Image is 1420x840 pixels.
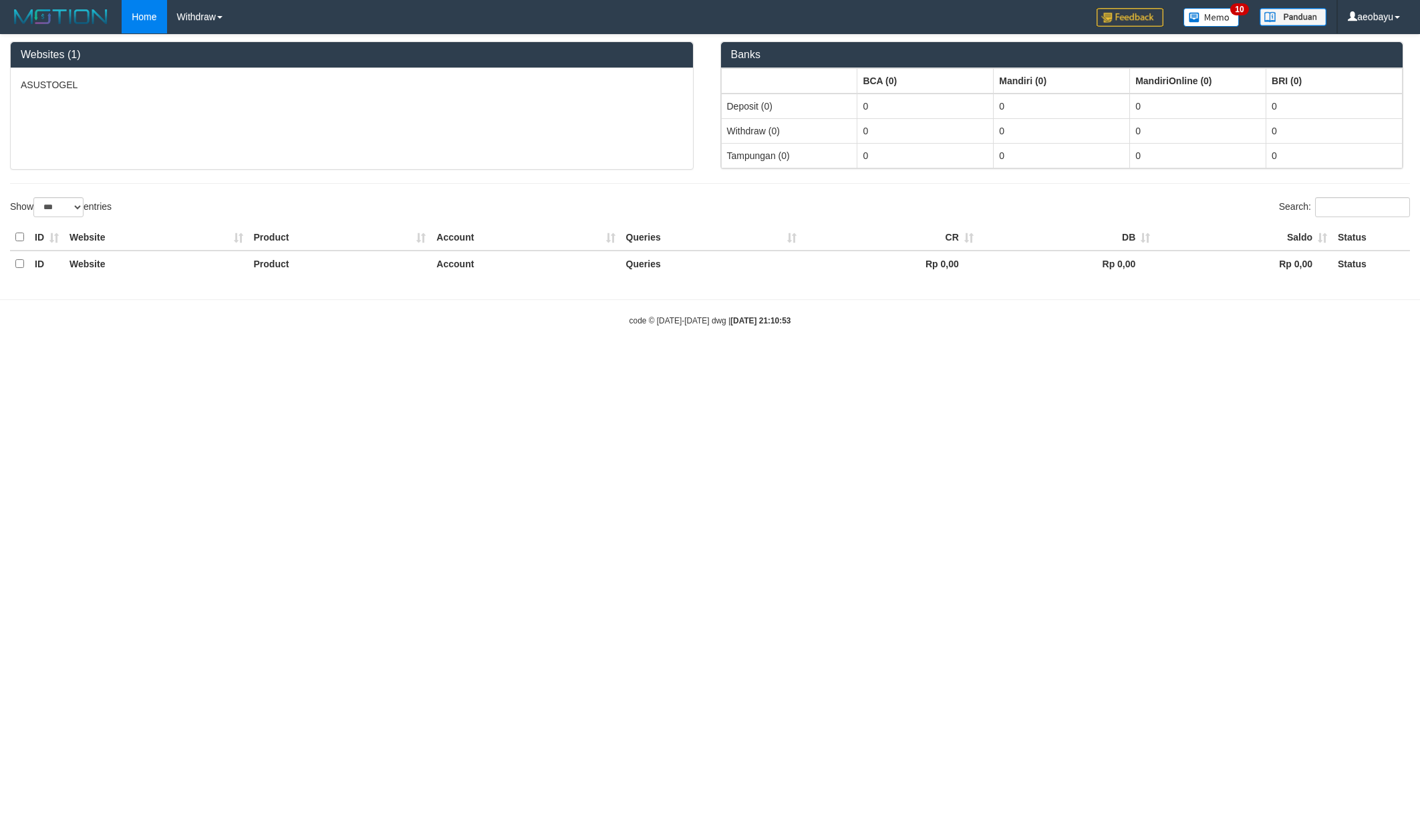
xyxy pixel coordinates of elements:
[1332,251,1410,277] th: Status
[10,7,112,27] img: MOTION_logo.png
[249,225,432,251] th: Product
[857,68,994,94] th: Group: activate to sort column ascending
[1266,118,1403,143] td: 0
[1155,251,1332,277] th: Rp 0,00
[1315,197,1410,217] input: Search:
[857,94,994,119] td: 0
[1130,118,1266,143] td: 0
[979,251,1156,277] th: Rp 0,00
[802,225,979,251] th: CR
[33,197,84,217] select: Showentries
[1332,225,1410,251] th: Status
[1183,8,1240,27] img: Button%20Memo.svg
[857,118,994,143] td: 0
[621,251,803,277] th: Queries
[21,78,683,92] p: ASUSTOGEL
[1266,143,1403,168] td: 0
[431,225,620,251] th: Account
[994,118,1130,143] td: 0
[994,143,1130,168] td: 0
[721,143,857,168] td: Tampungan (0)
[994,94,1130,119] td: 0
[1260,8,1326,26] img: panduan.png
[1097,8,1163,27] img: Feedback.jpg
[1266,94,1403,119] td: 0
[64,225,249,251] th: Website
[979,225,1156,251] th: DB
[1155,225,1332,251] th: Saldo
[29,251,64,277] th: ID
[629,316,791,325] small: code © [DATE]-[DATE] dwg |
[1230,3,1248,15] span: 10
[721,68,857,94] th: Group: activate to sort column ascending
[1279,197,1410,217] label: Search:
[10,197,112,217] label: Show entries
[730,316,791,325] strong: [DATE] 21:10:53
[64,251,249,277] th: Website
[1130,94,1266,119] td: 0
[731,49,1393,61] h3: Banks
[29,225,64,251] th: ID
[721,118,857,143] td: Withdraw (0)
[721,94,857,119] td: Deposit (0)
[1130,143,1266,168] td: 0
[802,251,979,277] th: Rp 0,00
[431,251,620,277] th: Account
[857,143,994,168] td: 0
[621,225,803,251] th: Queries
[21,49,683,61] h3: Websites (1)
[249,251,432,277] th: Product
[994,68,1130,94] th: Group: activate to sort column ascending
[1266,68,1403,94] th: Group: activate to sort column ascending
[1130,68,1266,94] th: Group: activate to sort column ascending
